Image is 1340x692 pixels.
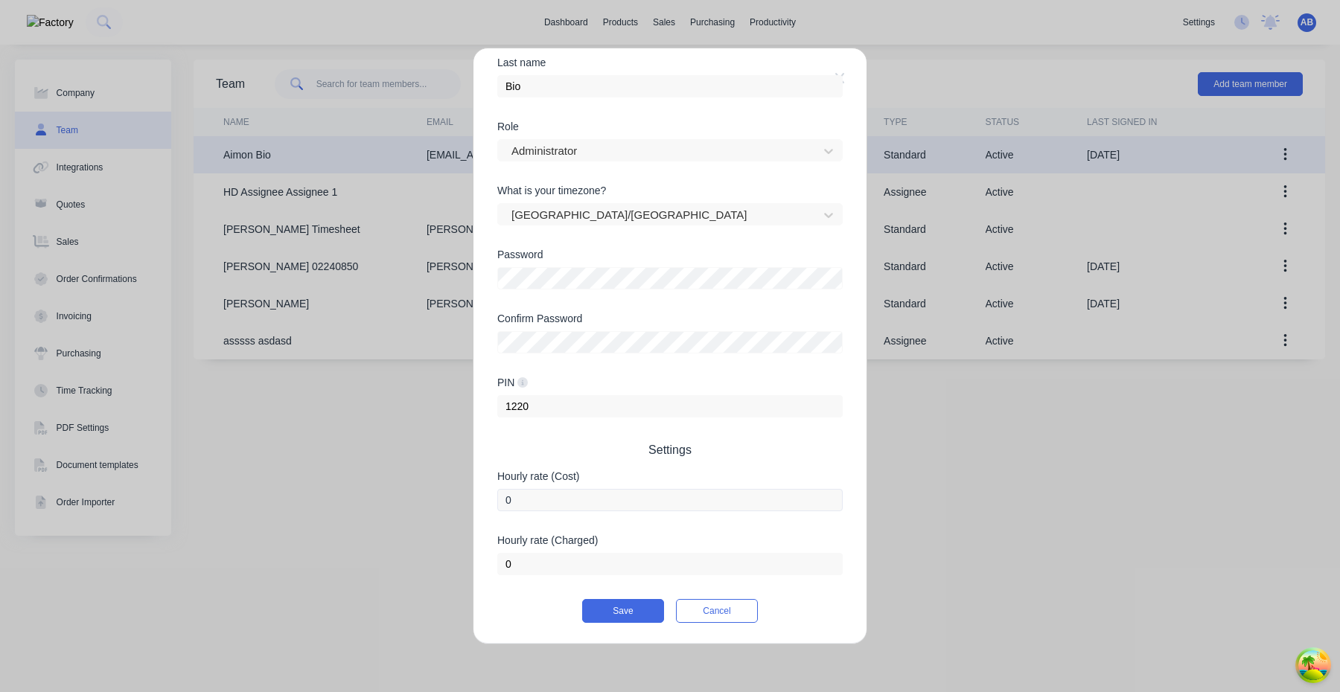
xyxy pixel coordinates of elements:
div: Role [497,121,843,132]
div: Confirm Password [497,313,843,324]
button: Cancel [676,599,758,623]
div: Last name [497,57,843,68]
div: Hourly rate (Cost) [497,471,843,481]
div: What is your timezone? [497,185,843,196]
div: Hourly rate (Charged) [497,535,843,545]
button: Save [582,599,664,623]
span: Settings [497,441,843,459]
button: Open Tanstack query devtools [1298,650,1328,680]
div: PIN [497,377,528,388]
input: $0 [497,553,843,575]
div: Password [497,249,843,260]
input: $0 [497,489,843,511]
